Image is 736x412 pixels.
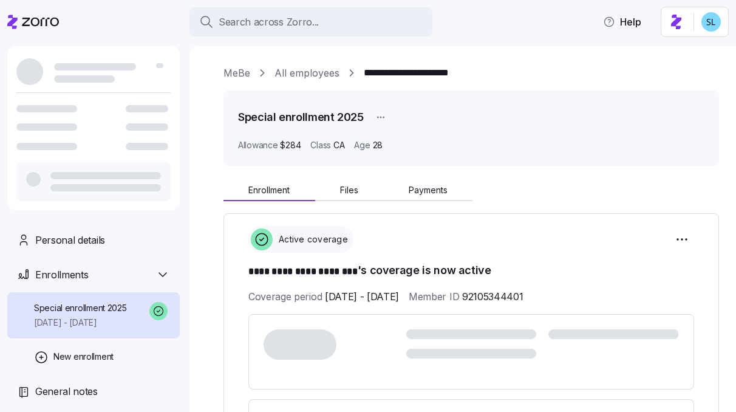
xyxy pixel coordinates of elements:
button: Search across Zorro... [189,7,432,36]
span: Active coverage [275,233,348,245]
span: Enrollments [35,267,88,283]
span: Allowance [238,139,278,151]
span: 28 [373,139,383,151]
a: MeBe [223,66,250,81]
span: Special enrollment 2025 [34,302,127,314]
span: Age [354,139,370,151]
h1: 's coverage is now active [248,263,694,280]
span: Coverage period [248,289,399,304]
h1: Special enrollment 2025 [238,109,364,125]
span: 92105344401 [462,289,523,304]
span: Payments [409,186,448,194]
span: $284 [280,139,301,151]
span: Member ID [409,289,523,304]
span: Class [310,139,331,151]
span: Enrollment [248,186,290,194]
button: Help [593,10,651,34]
span: CA [333,139,344,151]
span: Search across Zorro... [219,15,319,30]
span: [DATE] - [DATE] [325,289,399,304]
span: Files [340,186,358,194]
a: All employees [274,66,339,81]
span: Personal details [35,233,105,248]
span: [DATE] - [DATE] [34,317,127,329]
span: New enrollment [53,351,114,363]
span: Help [603,15,641,29]
span: General notes [35,384,98,399]
img: 7c620d928e46699fcfb78cede4daf1d1 [701,12,721,32]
